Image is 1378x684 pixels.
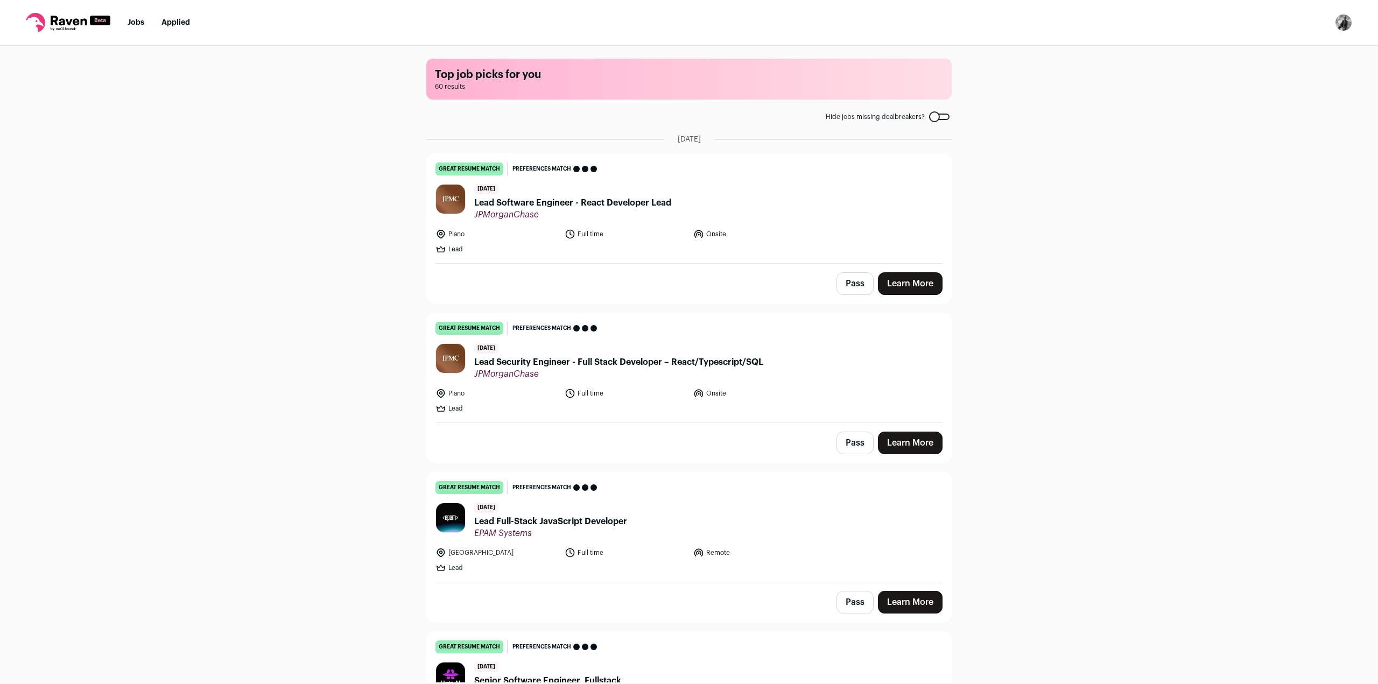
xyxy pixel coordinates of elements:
a: Applied [161,19,190,26]
span: 60 results [435,82,943,91]
span: [DATE] [474,662,498,672]
div: great resume match [435,163,503,175]
a: Learn More [878,272,943,295]
li: Full time [565,229,687,239]
li: Plano [435,388,558,399]
span: Lead Security Engineer - Full Stack Developer – React/Typescript/SQL [474,356,763,369]
li: Lead [435,403,558,414]
span: Preferences match [512,641,571,652]
span: Hide jobs missing dealbreakers? [826,112,925,121]
button: Pass [836,272,874,295]
span: Preferences match [512,482,571,493]
a: Learn More [878,591,943,614]
span: [DATE] [474,503,498,513]
li: Full time [565,547,687,558]
div: great resume match [435,322,503,335]
button: Pass [836,432,874,454]
img: dbf1e915ae85f37df3404b4c05d486a3b29b5bae2d38654172e6aa14fae6c07c.jpg [436,344,465,373]
h1: Top job picks for you [435,67,943,82]
span: [DATE] [474,343,498,354]
span: EPAM Systems [474,528,627,539]
li: Onsite [693,229,816,239]
a: great resume match Preferences match [DATE] Lead Security Engineer - Full Stack Developer – React... [427,313,951,422]
span: JPMorganChase [474,369,763,379]
span: Preferences match [512,323,571,334]
button: Open dropdown [1335,14,1352,31]
button: Pass [836,591,874,614]
div: great resume match [435,481,503,494]
li: Full time [565,388,687,399]
span: Lead Software Engineer - React Developer Lead [474,196,671,209]
img: 3d6f845862ac904a07011a147503c724edca20cf52d9df8df03dc9299e38d3bd.jpg [436,503,465,532]
span: [DATE] [474,184,498,194]
a: great resume match Preferences match [DATE] Lead Software Engineer - React Developer Lead JPMorga... [427,154,951,263]
li: Remote [693,547,816,558]
span: Lead Full-Stack JavaScript Developer [474,515,627,528]
li: Lead [435,562,558,573]
li: Plano [435,229,558,239]
a: great resume match Preferences match [DATE] Lead Full-Stack JavaScript Developer EPAM Systems [GE... [427,473,951,582]
span: Preferences match [512,164,571,174]
div: great resume match [435,640,503,653]
span: JPMorganChase [474,209,671,220]
img: 18306407-medium_jpg [1335,14,1352,31]
li: [GEOGRAPHIC_DATA] [435,547,558,558]
img: dbf1e915ae85f37df3404b4c05d486a3b29b5bae2d38654172e6aa14fae6c07c.jpg [436,185,465,214]
a: Learn More [878,432,943,454]
a: Jobs [128,19,144,26]
li: Lead [435,244,558,255]
li: Onsite [693,388,816,399]
span: [DATE] [678,134,701,145]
